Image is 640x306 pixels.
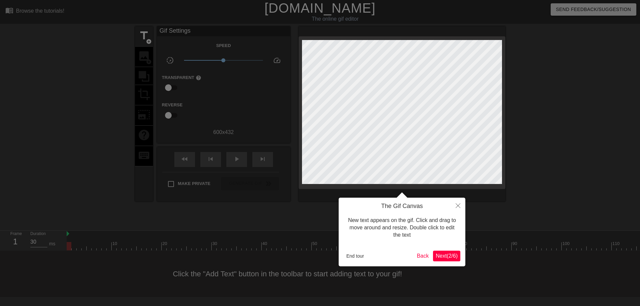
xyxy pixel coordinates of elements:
h4: The Gif Canvas [344,203,460,210]
div: New text appears on the gif. Click and drag to move around and resize. Double click to edit the text [344,210,460,246]
button: Back [414,251,432,261]
button: Next [433,251,460,261]
span: Next ( 2 / 6 ) [436,253,458,259]
button: Close [451,198,465,213]
button: End tour [344,251,367,261]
